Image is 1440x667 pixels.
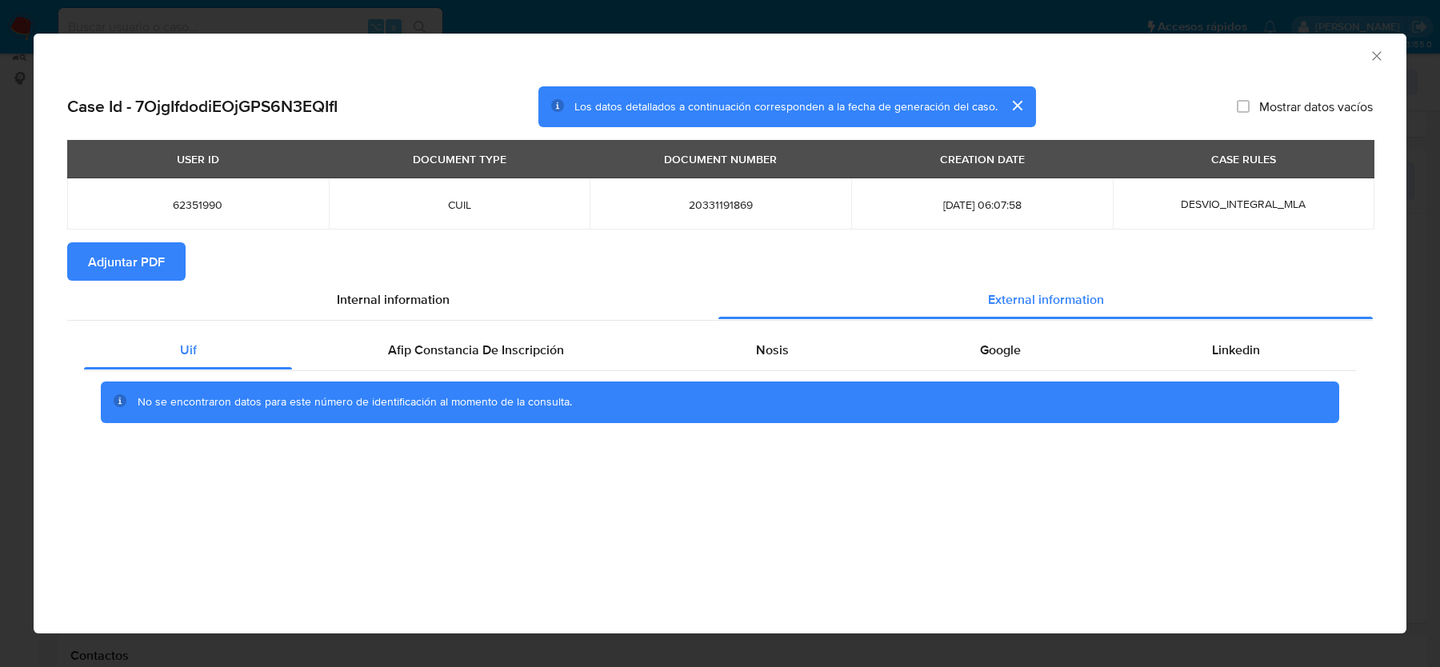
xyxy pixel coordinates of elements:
span: DESVIO_INTEGRAL_MLA [1181,196,1306,212]
span: Google [980,341,1021,359]
div: DOCUMENT NUMBER [654,146,786,173]
input: Mostrar datos vacíos [1237,100,1250,113]
span: Internal information [337,290,450,309]
button: Cerrar ventana [1369,48,1383,62]
div: USER ID [167,146,229,173]
div: Detailed external info [84,331,1356,369]
span: Nosis [756,341,789,359]
span: Afip Constancia De Inscripción [388,341,564,359]
span: Adjuntar PDF [88,244,165,279]
span: External information [988,290,1104,309]
div: Detailed info [67,281,1373,319]
h2: Case Id - 7OjgIfdodiEOjGPS6N3EQIfI [67,96,338,117]
div: closure-recommendation-modal [34,34,1406,633]
span: [DATE] 06:07:58 [870,198,1094,212]
span: 62351990 [86,198,310,212]
div: DOCUMENT TYPE [403,146,516,173]
button: cerrar [998,86,1036,125]
span: 20331191869 [609,198,832,212]
span: Linkedin [1212,341,1260,359]
span: CUIL [348,198,571,212]
span: Mostrar datos vacíos [1259,98,1373,114]
button: Adjuntar PDF [67,242,186,281]
div: CREATION DATE [930,146,1034,173]
span: Uif [180,341,197,359]
div: CASE RULES [1202,146,1286,173]
span: No se encontraron datos para este número de identificación al momento de la consulta. [138,393,572,409]
span: Los datos detallados a continuación corresponden a la fecha de generación del caso. [574,98,998,114]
